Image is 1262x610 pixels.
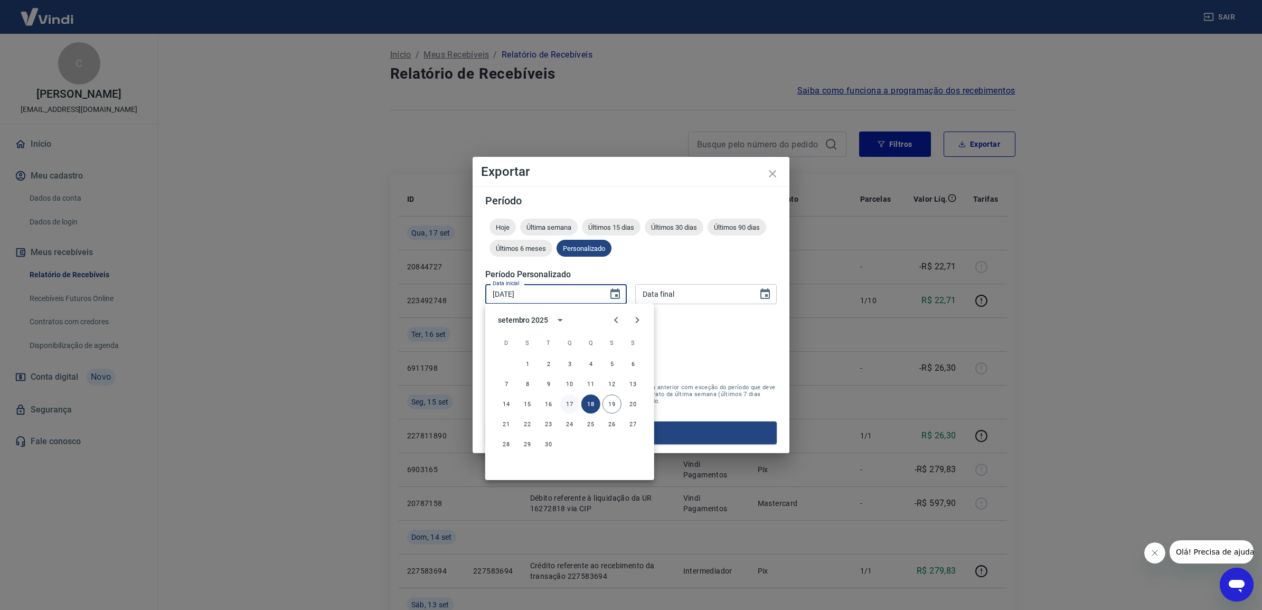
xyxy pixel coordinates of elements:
button: 20 [624,395,643,414]
button: 5 [602,354,621,373]
span: quinta-feira [581,332,600,353]
button: 1 [518,354,537,373]
button: 6 [624,354,643,373]
iframe: Botão para abrir a janela de mensagens [1220,568,1254,602]
button: 3 [560,354,579,373]
span: quarta-feira [560,332,579,353]
button: 30 [539,435,558,454]
div: Última semana [520,219,578,236]
button: 4 [581,354,600,373]
div: Hoje [489,219,516,236]
div: Últimos 90 dias [708,219,766,236]
button: 25 [581,415,600,434]
button: Choose date, selected date is 18 de set de 2025 [605,284,626,305]
span: sexta-feira [602,332,621,353]
button: Previous month [606,309,627,331]
button: 28 [497,435,516,454]
button: 22 [518,415,537,434]
span: Últimos 30 dias [645,223,703,231]
span: Última semana [520,223,578,231]
div: Últimos 30 dias [645,219,703,236]
span: segunda-feira [518,332,537,353]
button: 21 [497,415,516,434]
button: 17 [560,395,579,414]
button: 29 [518,435,537,454]
span: Últimos 6 meses [489,245,552,252]
input: DD/MM/YYYY [635,284,750,304]
span: sábado [624,332,643,353]
h4: Exportar [481,165,781,178]
div: Últimos 15 dias [582,219,641,236]
input: DD/MM/YYYY [485,284,600,304]
h5: Período Personalizado [485,269,777,280]
span: terça-feira [539,332,558,353]
span: Hoje [489,223,516,231]
button: 16 [539,395,558,414]
button: calendar view is open, switch to year view [551,311,569,329]
div: Últimos 6 meses [489,240,552,257]
div: setembro 2025 [498,315,548,326]
span: Últimos 15 dias [582,223,641,231]
span: Olá! Precisa de ajuda? [6,7,89,16]
button: 2 [539,354,558,373]
button: Choose date [755,284,776,305]
button: Next month [627,309,648,331]
button: 27 [624,415,643,434]
button: 12 [602,374,621,393]
button: 13 [624,374,643,393]
button: 10 [560,374,579,393]
button: close [760,161,785,186]
button: 9 [539,374,558,393]
button: 8 [518,374,537,393]
button: 14 [497,395,516,414]
span: Últimos 90 dias [708,223,766,231]
span: Personalizado [557,245,611,252]
h5: Período [485,195,777,206]
iframe: Mensagem da empresa [1170,540,1254,564]
button: 7 [497,374,516,393]
button: 23 [539,415,558,434]
button: 24 [560,415,579,434]
div: Personalizado [557,240,611,257]
button: 26 [602,415,621,434]
button: 18 [581,395,600,414]
iframe: Fechar mensagem [1144,542,1165,564]
label: Data inicial [493,279,520,287]
button: 11 [581,374,600,393]
span: domingo [497,332,516,353]
button: 15 [518,395,537,414]
button: 19 [602,395,621,414]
